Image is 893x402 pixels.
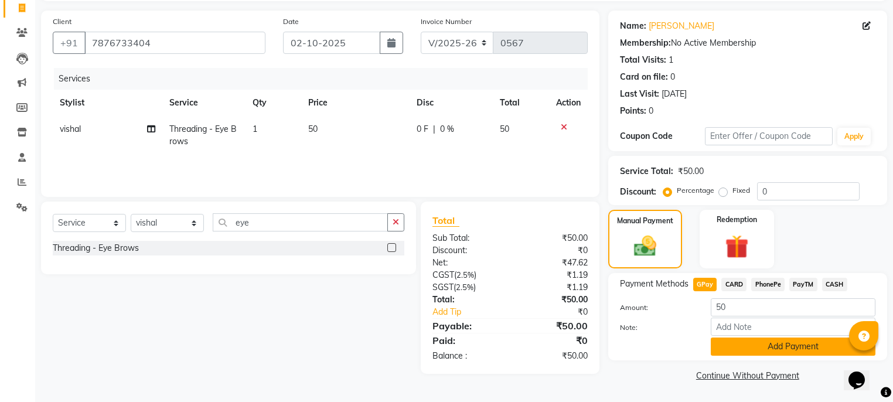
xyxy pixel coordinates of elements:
[84,32,265,54] input: Search by Name/Mobile/Email/Code
[432,214,459,227] span: Total
[510,257,596,269] div: ₹47.62
[837,128,871,145] button: Apply
[617,216,673,226] label: Manual Payment
[162,90,246,116] th: Service
[620,165,673,178] div: Service Total:
[510,269,596,281] div: ₹1.19
[751,278,785,291] span: PhonePe
[53,32,86,54] button: +91
[410,90,492,116] th: Disc
[432,282,454,292] span: SGST
[500,124,509,134] span: 50
[717,214,757,225] label: Redemption
[253,124,257,134] span: 1
[524,306,597,318] div: ₹0
[283,16,299,27] label: Date
[649,105,653,117] div: 0
[789,278,817,291] span: PayTM
[440,123,454,135] span: 0 %
[620,37,671,49] div: Membership:
[670,71,675,83] div: 0
[53,242,139,254] div: Threading - Eye Brows
[213,213,388,231] input: Search or Scan
[669,54,673,66] div: 1
[60,124,81,134] span: vishal
[822,278,847,291] span: CASH
[53,90,162,116] th: Stylist
[308,124,318,134] span: 50
[424,319,510,333] div: Payable:
[53,16,71,27] label: Client
[620,88,659,100] div: Last Visit:
[424,232,510,244] div: Sub Total:
[678,165,704,178] div: ₹50.00
[611,322,702,333] label: Note:
[611,370,885,382] a: Continue Without Payment
[662,88,687,100] div: [DATE]
[620,71,668,83] div: Card on file:
[711,298,875,316] input: Amount
[424,306,524,318] a: Add Tip
[844,355,881,390] iframe: chat widget
[693,278,717,291] span: GPay
[54,68,597,90] div: Services
[718,232,756,261] img: _gift.svg
[432,270,454,280] span: CGST
[246,90,301,116] th: Qty
[711,338,875,356] button: Add Payment
[649,20,714,32] a: [PERSON_NAME]
[424,350,510,362] div: Balance :
[620,54,666,66] div: Total Visits:
[510,281,596,294] div: ₹1.19
[510,333,596,348] div: ₹0
[732,185,750,196] label: Fixed
[424,294,510,306] div: Total:
[493,90,549,116] th: Total
[510,244,596,257] div: ₹0
[424,281,510,294] div: ( )
[711,318,875,336] input: Add Note
[510,350,596,362] div: ₹50.00
[510,294,596,306] div: ₹50.00
[620,37,875,49] div: No Active Membership
[510,232,596,244] div: ₹50.00
[627,233,663,259] img: _cash.svg
[611,302,702,313] label: Amount:
[705,127,833,145] input: Enter Offer / Coupon Code
[417,123,428,135] span: 0 F
[620,278,689,290] span: Payment Methods
[424,333,510,348] div: Paid:
[424,269,510,281] div: ( )
[510,319,596,333] div: ₹50.00
[721,278,747,291] span: CARD
[169,124,237,147] span: Threading - Eye Brows
[424,244,510,257] div: Discount:
[456,282,473,292] span: 2.5%
[620,130,705,142] div: Coupon Code
[620,105,646,117] div: Points:
[301,90,410,116] th: Price
[620,186,656,198] div: Discount:
[549,90,588,116] th: Action
[456,270,474,280] span: 2.5%
[620,20,646,32] div: Name:
[424,257,510,269] div: Net:
[677,185,714,196] label: Percentage
[421,16,472,27] label: Invoice Number
[433,123,435,135] span: |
